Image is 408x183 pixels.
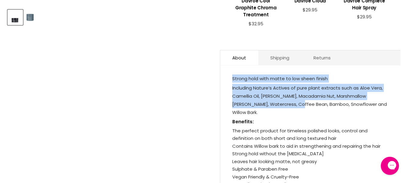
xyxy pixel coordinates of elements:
a: About [220,50,258,65]
p: Strong hold with matte to low sheen finish [232,74,388,84]
li: Strong hold without the [MEDICAL_DATA] [232,150,388,158]
div: Product thumbnails [7,8,211,25]
img: Davroe Matte Pomade [25,10,35,24]
span: $32.95 [249,21,263,27]
li: Sulphate & Paraben Free [232,165,388,173]
img: Davroe Matte Pomade [8,10,22,24]
a: Shipping [258,50,301,65]
li: Leaves hair looking matte, not greasy [232,158,388,166]
button: Davroe Matte Pomade [25,10,35,25]
span: $29.95 [303,7,317,13]
span: Including Nature’s Actives of pure plant extracts such as Aloe Vera, Camellia Oil, [PERSON_NAME],... [232,85,387,115]
strong: Benefits: [232,118,254,125]
li: Contains Willow bark to aid in strengthening and repairing the hair [232,142,388,150]
li: The perfect product for timeless polished looks, control and definition on both short and long te... [232,127,388,142]
button: Davroe Matte Pomade [8,10,23,25]
a: Returns [301,50,343,65]
iframe: Gorgias live chat messenger [378,155,402,177]
li: Vegan Friendly & Cruelty-Free [232,173,388,181]
span: $29.95 [357,14,372,20]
